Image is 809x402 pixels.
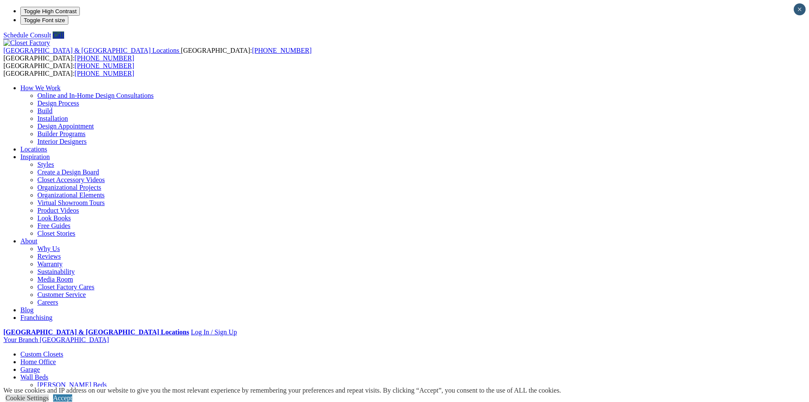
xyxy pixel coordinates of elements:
[20,84,61,91] a: How We Work
[75,54,134,62] a: [PHONE_NUMBER]
[37,176,105,183] a: Closet Accessory Videos
[37,283,94,291] a: Closet Factory Cares
[37,92,154,99] a: Online and In-Home Design Consultations
[3,336,38,343] span: Your Branch
[20,145,47,153] a: Locations
[20,373,48,381] a: Wall Beds
[37,184,101,191] a: Organizational Projects
[20,351,63,358] a: Custom Closets
[37,199,105,206] a: Virtual Showroom Tours
[20,237,37,245] a: About
[37,245,60,252] a: Why Us
[37,222,70,229] a: Free Guides
[37,299,58,306] a: Careers
[75,70,134,77] a: [PHONE_NUMBER]
[6,394,49,402] a: Cookie Settings
[37,168,99,176] a: Create a Design Board
[37,291,86,298] a: Customer Service
[39,336,109,343] span: [GEOGRAPHIC_DATA]
[3,47,181,54] a: [GEOGRAPHIC_DATA] & [GEOGRAPHIC_DATA] Locations
[37,214,71,222] a: Look Books
[20,314,53,321] a: Franchising
[3,47,312,62] span: [GEOGRAPHIC_DATA]: [GEOGRAPHIC_DATA]:
[794,3,806,15] button: Close
[37,260,62,268] a: Warranty
[3,336,109,343] a: Your Branch [GEOGRAPHIC_DATA]
[3,328,189,336] a: [GEOGRAPHIC_DATA] & [GEOGRAPHIC_DATA] Locations
[20,7,80,16] button: Toggle High Contrast
[37,138,87,145] a: Interior Designers
[20,358,56,365] a: Home Office
[3,39,50,47] img: Closet Factory
[37,161,54,168] a: Styles
[75,62,134,69] a: [PHONE_NUMBER]
[3,31,51,39] a: Schedule Consult
[3,387,561,394] div: We use cookies and IP address on our website to give you the most relevant experience by remember...
[37,107,53,114] a: Build
[37,191,104,199] a: Organizational Elements
[37,381,107,388] a: [PERSON_NAME] Beds
[37,268,75,275] a: Sustainability
[24,8,76,14] span: Toggle High Contrast
[3,62,134,77] span: [GEOGRAPHIC_DATA]: [GEOGRAPHIC_DATA]:
[37,130,85,137] a: Builder Programs
[20,16,68,25] button: Toggle Font size
[37,230,75,237] a: Closet Stories
[53,394,72,402] a: Accept
[20,306,34,314] a: Blog
[252,47,311,54] a: [PHONE_NUMBER]
[20,366,40,373] a: Garage
[37,276,73,283] a: Media Room
[191,328,237,336] a: Log In / Sign Up
[37,207,79,214] a: Product Videos
[37,115,68,122] a: Installation
[24,17,65,23] span: Toggle Font size
[37,100,79,107] a: Design Process
[20,153,50,160] a: Inspiration
[3,47,179,54] span: [GEOGRAPHIC_DATA] & [GEOGRAPHIC_DATA] Locations
[37,123,94,130] a: Design Appointment
[37,253,61,260] a: Reviews
[53,31,64,39] a: Call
